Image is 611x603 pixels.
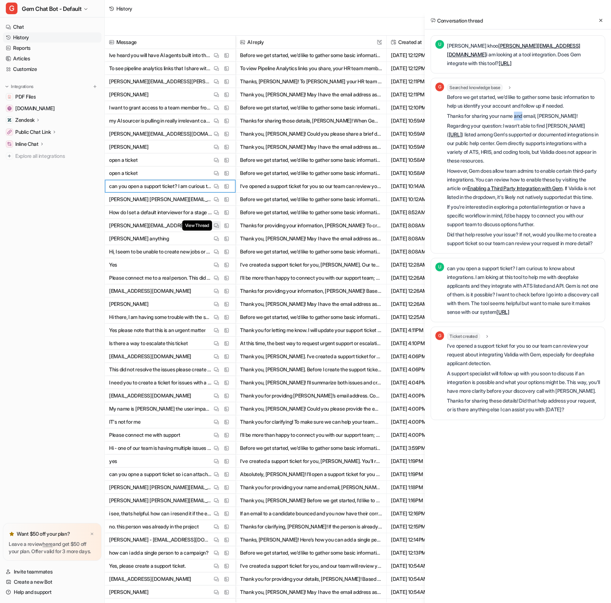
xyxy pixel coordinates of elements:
button: I've created a support ticket for you, [PERSON_NAME]. You’ll receive an email shortly with instru... [240,455,382,468]
p: Please connect me with support [109,428,180,442]
span: [DATE] 12:10PM [390,101,449,114]
a: Reports [3,43,101,53]
button: Before we get started, we’d like to gather some basic information to help us identify your accoun... [240,206,382,219]
span: [DATE] 10:54AM [390,586,449,599]
p: [PERSON_NAME][EMAIL_ADDRESS][PERSON_NAME][DOMAIN_NAME] [109,75,212,88]
p: i see, thats helpful. how can i resend it if the email bounced and i now have a correct email [109,507,212,520]
a: Enabling a Third Party Integration with Gem [467,185,563,191]
img: x [90,532,94,536]
p: [PERSON_NAME] khoo i am looking at a tool integration. Does Gem integrate with this tool? [447,41,600,68]
p: [PERSON_NAME] - [EMAIL_ADDRESS][DOMAIN_NAME] [109,533,212,546]
button: Integrations [3,83,36,90]
button: Thank you, [PERSON_NAME]! May I have the email address associated with your Gem account? [240,297,382,311]
p: [EMAIL_ADDRESS][DOMAIN_NAME] [109,389,191,402]
p: Yes [109,258,117,271]
span: [DATE] 10:12AM [390,193,449,206]
span: G [6,3,17,14]
button: Before we get started, we’d like to gather some basic information to help us identify your accoun... [240,193,382,206]
span: [DATE] 8:08AM [390,219,449,232]
span: [DATE] 1:18PM [390,481,449,494]
span: [DATE] 10:14AM [390,180,449,193]
button: Thanks for sharing those details, [PERSON_NAME]! When Gem’s AI Sourcer pulls in irrelevant candid... [240,114,382,127]
span: [DATE] 4:00PM [390,415,449,428]
span: Message [108,36,232,49]
p: Ive heard you will have AI agents built into the product soon. do you have a timeline on that rel... [109,49,212,62]
p: Leave a review and get $50 off your plan. Offer valid for 3 more days. [9,540,96,555]
img: menu_add.svg [92,84,97,89]
button: I've created a support ticket for you, [PERSON_NAME]. Our team will review your issue and follow ... [240,258,382,271]
button: Before we get started, we’d like to gather some basic information to help us identify your accoun... [240,442,382,455]
span: [DATE] 4:00PM [390,428,449,442]
p: Inline Chat [15,140,39,148]
p: IT's not for me [109,415,141,428]
span: [DATE] 8:52AM [390,206,449,219]
p: I've opened a support ticket for you so our team can review your request about integrating Validi... [447,342,600,368]
a: Invite teammates [3,567,101,577]
button: Thank you, [PERSON_NAME]! Before we get started, I’d like to gather some basic information to hel... [240,494,382,507]
span: [DATE] 10:59AM [390,114,449,127]
a: Help and support [3,587,101,597]
p: If you’re interested in exploring a potential integration or have a specific workflow in mind, I’... [447,203,600,229]
p: Regarding your question: I wasn't able to find [PERSON_NAME] ( ) listed among Gem's supported or ... [447,121,600,165]
span: [DATE] 4:00PM [390,389,449,402]
p: open a ticket [109,153,137,167]
button: Before we get started, we’d like to gather some basic information to help us identify your accoun... [240,101,382,114]
p: Yes, please create a support ticket. [109,559,186,572]
span: [DATE] 4:06PM [390,350,449,363]
span: [DATE] 12:11PM [390,88,449,101]
button: If an email to a candidate bounced and you now have their correct email, here’s what you can do: ... [240,507,382,520]
button: I'll be more than happy to connect you with our support team; however, we do not currently offer ... [240,271,382,284]
a: [PERSON_NAME][EMAIL_ADDRESS][DOMAIN_NAME] [447,43,580,57]
span: [DATE] 1:19PM [390,468,449,481]
p: Integrations [11,84,33,89]
button: Thank you, [PERSON_NAME]! Could you please share a brief description of the issue or request you’... [240,127,382,140]
p: Hi, I seem to be unable to create new jobs or edit the titles of jobs that have already been crea... [109,245,212,258]
p: can you opne a support ticket so i can attach what i see on my screen [109,468,212,481]
p: A support specialist will follow up with you soon to discuss if an integration is possible and wh... [447,369,600,395]
a: Articles [3,53,101,64]
a: [URL] [449,131,462,137]
a: Customize [3,64,101,74]
span: Explore all integrations [15,150,99,162]
span: [DOMAIN_NAME] [15,105,55,112]
a: status.gem.com[DOMAIN_NAME] [3,103,101,113]
button: I'll be more than happy to connect you with our support team; however, we do not currently offer ... [240,428,382,442]
p: I need you to create a ticket for issues with a sequence that is showing that there are replies b... [109,376,212,389]
a: [URL] [499,60,512,66]
span: [DATE] 12:28AM [390,258,449,271]
a: PDF FilesPDF Files [3,92,101,102]
span: Ticket created [447,333,480,340]
p: Hi there, I am having some trouble with the self-schedule functionality in Gem ATS. It is not all... [109,311,212,324]
span: [DATE] 3:59PM [390,442,449,455]
span: AI reply [239,36,383,49]
span: G [435,331,444,340]
a: Chat [3,22,101,32]
p: However, Gem does allow team admins to enable certain third-party integrations. You can review ho... [447,167,600,201]
span: [DATE] 10:58AM [390,153,449,167]
p: [PERSON_NAME] [109,586,148,599]
img: Zendesk [7,118,12,122]
p: Thanks for sharing these details! Did that help address your request, or is there anything else I... [447,396,600,414]
span: [DATE] 12:16PM [390,507,449,520]
span: [DATE] 8:08AM [390,232,449,245]
button: Before we get started, we’d like to gather some basic information to help us identify your accoun... [240,245,382,258]
span: Created at [390,36,449,49]
button: Thank you, [PERSON_NAME]. Before I create the support ticket, could you please provide your email... [240,363,382,376]
span: [DATE] 1:19PM [390,455,449,468]
a: History [3,32,101,43]
p: Thanks for sharing your name and email, [PERSON_NAME]! [447,112,600,120]
button: At this time, the best way to request urgent support or escalation is to contact our team directl... [240,337,382,350]
button: Thank you for providing your details, [PERSON_NAME]! Based on your message and the information av... [240,572,382,586]
p: Did that help resolve your issue? If not, would you like me to create a support ticket so our tea... [447,230,600,248]
p: I want to grant access to a team member from HR to see reports. What access should they have? [109,101,212,114]
span: [DATE] 4:06PM [390,363,449,376]
button: I've created a support ticket for you, and our team will review your account and follow up to cla... [240,559,382,572]
span: PDF Files [15,93,36,100]
button: Thank you, [PERSON_NAME]! May I have the email address associated with your Gem account? [240,586,382,599]
span: [DATE] 4:11PM [390,324,449,337]
button: Thank you, [PERSON_NAME]! Could you please provide the email address associated with your Gem acc... [240,402,382,415]
p: [PERSON_NAME][EMAIL_ADDRESS][DOMAIN_NAME] Ask anything [109,127,212,140]
p: [PERSON_NAME] [PERSON_NAME][EMAIL_ADDRESS][DOMAIN_NAME] i am looking at a tool integration. Does ... [109,193,212,206]
p: [PERSON_NAME] [109,88,148,101]
p: Is there a way to escalate this ticket [109,337,188,350]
